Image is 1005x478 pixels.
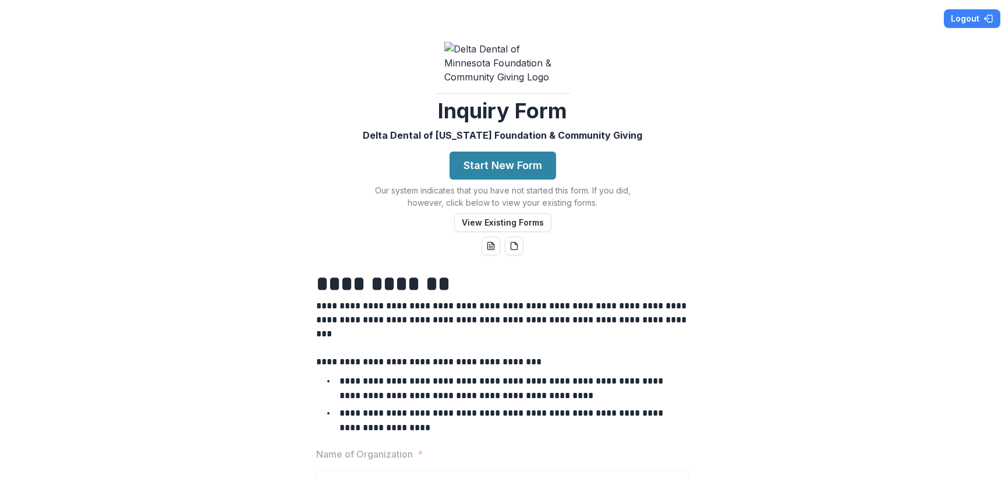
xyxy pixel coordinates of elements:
p: Name of Organization [316,447,413,461]
button: Logout [944,9,1000,28]
button: word-download [482,237,500,255]
button: View Existing Forms [454,213,551,232]
p: Our system indicates that you have not started this form. If you did, however, click below to vie... [357,184,648,209]
button: Start New Form [450,152,556,180]
h2: Inquiry Form [438,99,567,124]
img: Delta Dental of Minnesota Foundation & Community Giving Logo [444,42,561,84]
p: Delta Dental of [US_STATE] Foundation & Community Giving [363,128,642,142]
button: pdf-download [505,237,523,255]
